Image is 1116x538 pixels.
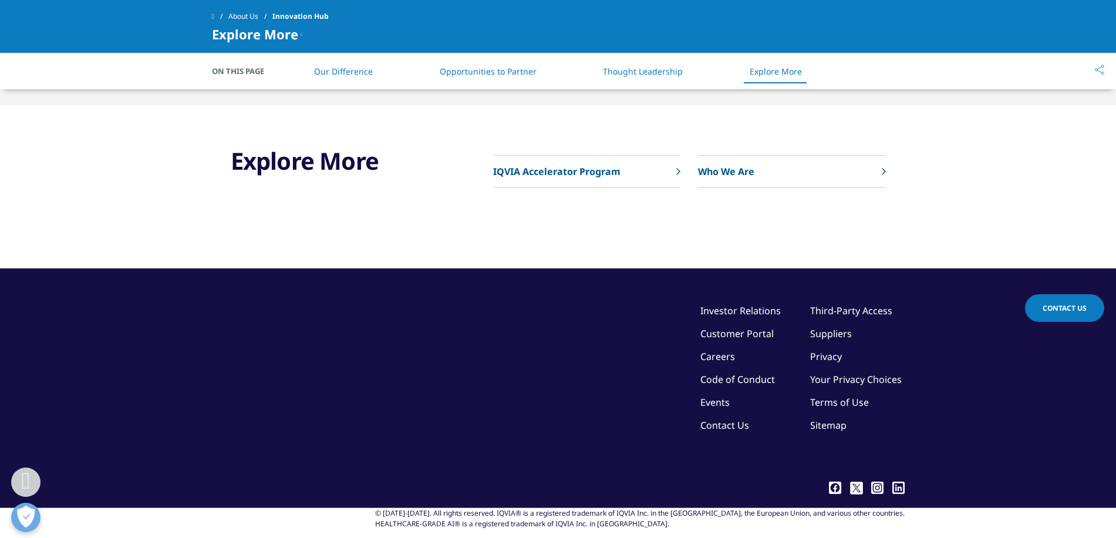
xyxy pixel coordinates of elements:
span: On This Page [212,65,277,77]
button: Open Preferences [11,503,41,532]
a: Careers [700,350,735,363]
h3: Explore More [231,146,427,176]
a: Suppliers [810,327,852,340]
p: IQVIA Accelerator Program [493,164,621,179]
a: Sitemap [810,419,847,432]
a: Events [700,396,730,409]
a: Code of Conduct [700,373,775,386]
a: Contact Us [700,419,749,432]
a: Customer Portal [700,327,774,340]
a: About Us [228,6,272,27]
span: Explore More [212,27,298,41]
a: Explore More [750,66,802,77]
a: IQVIA Accelerator Program [493,156,680,188]
a: Privacy [810,350,842,363]
a: Investor Relations [700,304,781,317]
div: © [DATE]-[DATE]. All rights reserved. IQVIA® is a registered trademark of IQVIA Inc. in the [GEOG... [375,508,905,529]
a: Our Difference [314,66,373,77]
a: Opportunities to Partner [440,66,537,77]
span: Contact Us [1043,303,1087,313]
span: Innovation Hub [272,6,329,27]
a: Terms of Use [810,396,869,409]
a: Your Privacy Choices [810,373,905,386]
p: Who We Are [698,164,754,179]
a: Third-Party Access [810,304,892,317]
a: Who We Are [698,156,885,188]
a: Thought Leadership [603,66,683,77]
a: Contact Us [1025,294,1104,322]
